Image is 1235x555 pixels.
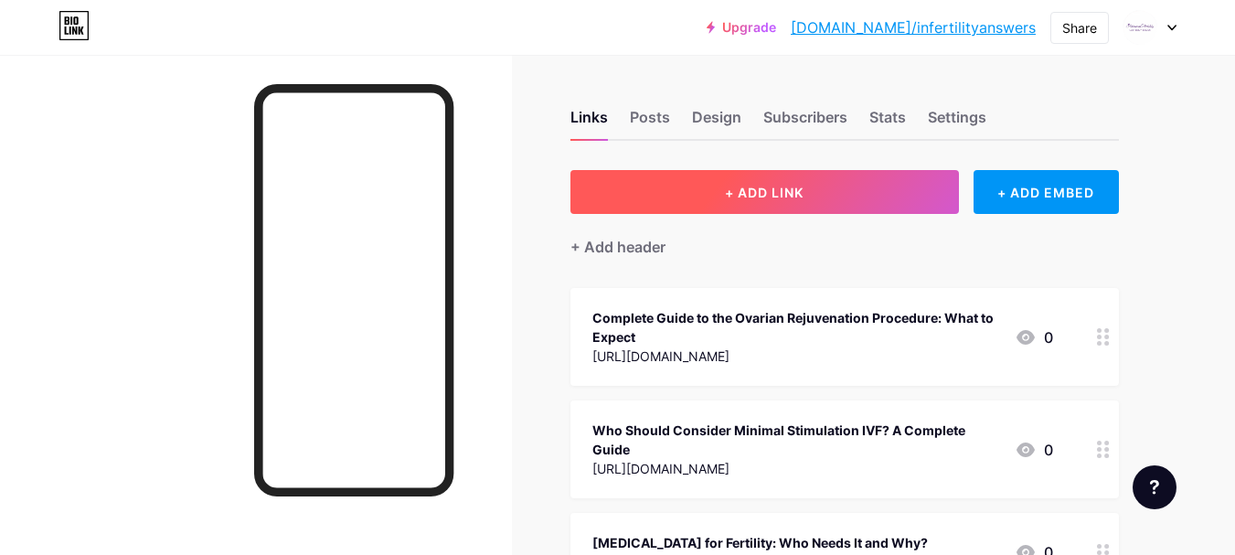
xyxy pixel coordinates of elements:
div: Links [570,106,608,139]
div: Design [692,106,741,139]
div: + Add header [570,236,665,258]
div: [URL][DOMAIN_NAME] [592,459,1000,478]
a: Upgrade [707,20,776,35]
span: + ADD LINK [725,185,804,200]
div: 0 [1015,326,1053,348]
div: Complete Guide to the Ovarian Rejuvenation Procedure: What to Expect [592,308,1000,347]
div: Subscribers [763,106,847,139]
img: infertilityanswers [1123,10,1157,45]
div: Share [1062,18,1097,37]
div: [URL][DOMAIN_NAME] [592,347,1000,366]
div: [MEDICAL_DATA] for Fertility: Who Needs It and Why? [592,533,928,552]
a: [DOMAIN_NAME]/infertilityanswers [791,16,1036,38]
button: + ADD LINK [570,170,959,214]
div: + ADD EMBED [974,170,1119,214]
div: Who Should Consider Minimal Stimulation IVF? A Complete Guide [592,421,1000,459]
div: Stats [869,106,906,139]
div: Settings [928,106,986,139]
div: 0 [1015,439,1053,461]
div: Posts [630,106,670,139]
